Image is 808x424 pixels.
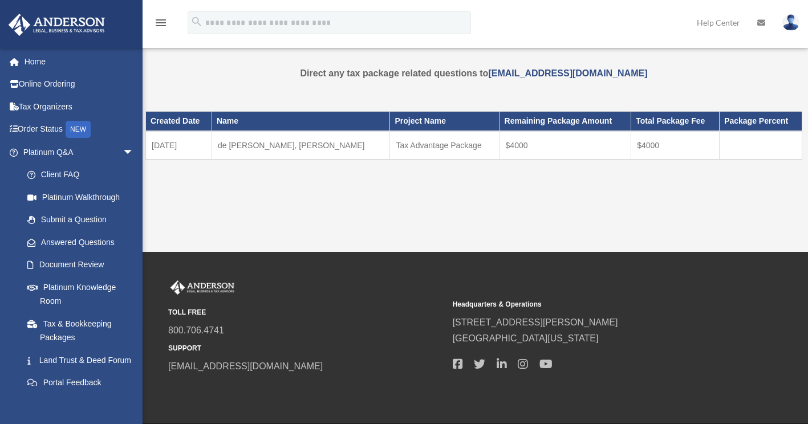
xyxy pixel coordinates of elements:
[8,95,151,118] a: Tax Organizers
[168,307,445,319] small: TOLL FREE
[453,299,729,311] small: Headquarters & Operations
[212,112,389,131] th: Name
[5,14,108,36] img: Anderson Advisors Platinum Portal
[146,131,212,160] td: [DATE]
[720,112,802,131] th: Package Percent
[8,118,151,141] a: Order StatusNEW
[16,254,151,276] a: Document Review
[16,349,151,372] a: Land Trust & Deed Forum
[16,312,145,349] a: Tax & Bookkeeping Packages
[16,164,151,186] a: Client FAQ
[488,68,647,78] a: [EMAIL_ADDRESS][DOMAIN_NAME]
[16,209,151,231] a: Submit a Question
[631,112,720,131] th: Total Package Fee
[500,112,631,131] th: Remaining Package Amount
[16,231,151,254] a: Answered Questions
[500,131,631,160] td: $4000
[16,276,151,312] a: Platinum Knowledge Room
[168,361,323,371] a: [EMAIL_ADDRESS][DOMAIN_NAME]
[453,333,599,343] a: [GEOGRAPHIC_DATA][US_STATE]
[301,68,648,78] strong: Direct any tax package related questions to
[146,112,212,131] th: Created Date
[8,141,151,164] a: Platinum Q&Aarrow_drop_down
[212,131,389,160] td: de [PERSON_NAME], [PERSON_NAME]
[8,73,151,96] a: Online Ordering
[168,343,445,354] small: SUPPORT
[453,317,618,327] a: [STREET_ADDRESS][PERSON_NAME]
[390,131,500,160] td: Tax Advantage Package
[168,280,237,295] img: Anderson Advisors Platinum Portal
[8,50,151,73] a: Home
[16,186,151,209] a: Platinum Walkthrough
[168,325,224,335] a: 800.706.4741
[154,16,168,30] i: menu
[123,141,145,164] span: arrow_drop_down
[154,20,168,30] a: menu
[66,121,91,138] div: NEW
[782,14,799,31] img: User Pic
[16,372,151,394] a: Portal Feedback
[190,15,203,28] i: search
[390,112,500,131] th: Project Name
[631,131,720,160] td: $4000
